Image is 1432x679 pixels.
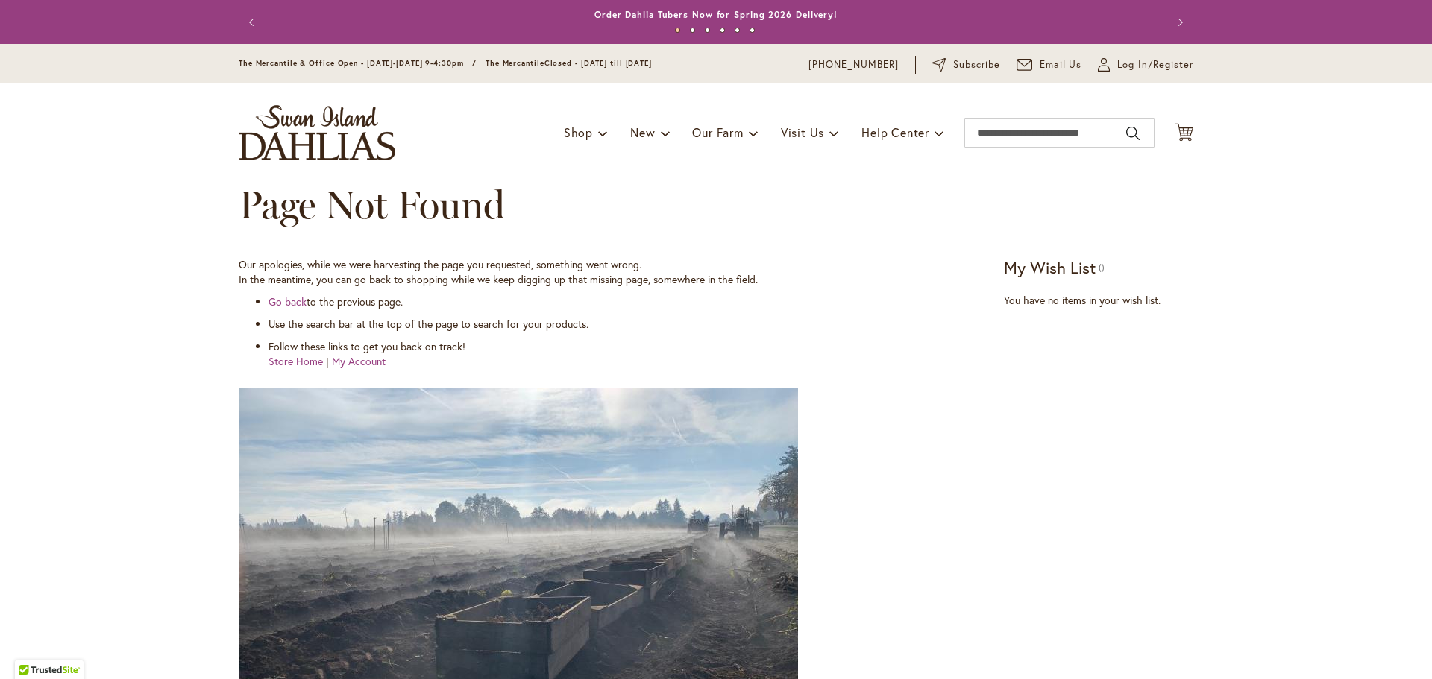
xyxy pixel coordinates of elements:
[326,354,329,368] span: |
[692,124,743,140] span: Our Farm
[544,58,652,68] span: Closed - [DATE] till [DATE]
[332,354,386,368] a: My Account
[720,28,725,33] button: 4 of 6
[735,28,740,33] button: 5 of 6
[705,28,710,33] button: 3 of 6
[808,57,899,72] a: [PHONE_NUMBER]
[268,339,994,369] li: Follow these links to get you back on track!
[1098,57,1193,72] a: Log In/Register
[564,124,593,140] span: Shop
[268,294,307,309] a: Go back
[630,124,655,140] span: New
[750,28,755,33] button: 6 of 6
[594,9,838,20] a: Order Dahlia Tubers Now for Spring 2026 Delivery!
[1017,57,1082,72] a: Email Us
[239,181,505,228] span: Page Not Found
[268,294,994,309] li: to the previous page.
[953,57,1000,72] span: Subscribe
[239,257,994,287] p: Our apologies, while we were harvesting the page you requested, something went wrong. In the mean...
[239,105,395,160] a: store logo
[1117,57,1193,72] span: Log In/Register
[268,317,994,332] li: Use the search bar at the top of the page to search for your products.
[861,124,929,140] span: Help Center
[1004,256,1096,278] strong: My Wish List
[1163,7,1193,37] button: Next
[781,124,824,140] span: Visit Us
[675,28,680,33] button: 1 of 6
[1004,293,1193,308] div: You have no items in your wish list.
[690,28,695,33] button: 2 of 6
[1040,57,1082,72] span: Email Us
[268,354,323,368] a: Store Home
[239,7,268,37] button: Previous
[239,58,544,68] span: The Mercantile & Office Open - [DATE]-[DATE] 9-4:30pm / The Mercantile
[932,57,1000,72] a: Subscribe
